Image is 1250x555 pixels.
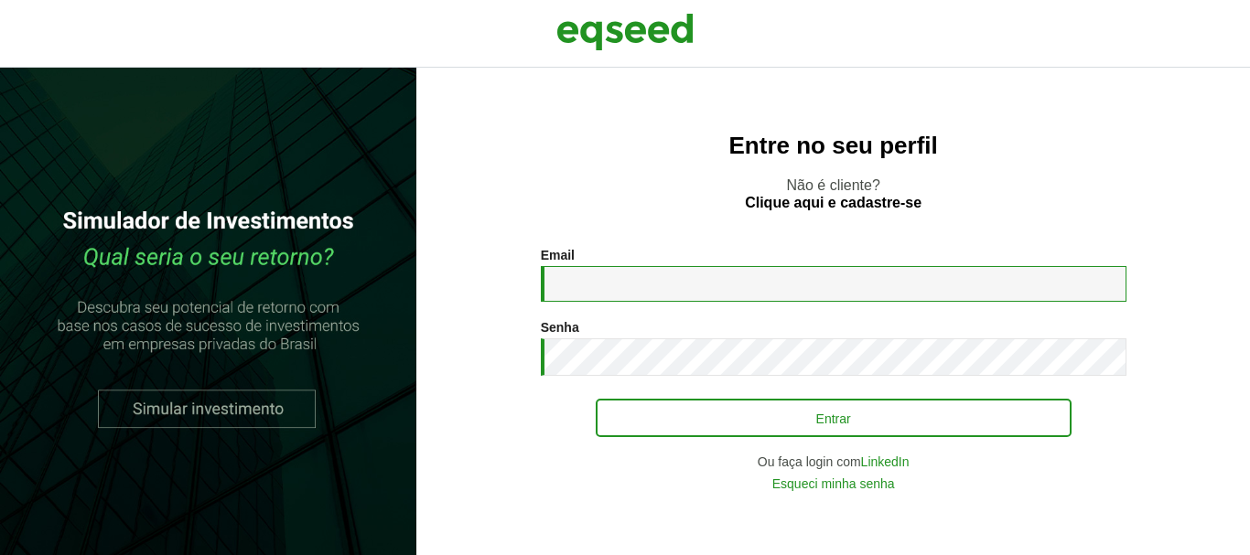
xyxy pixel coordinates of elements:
label: Email [541,249,575,261]
label: Senha [541,321,579,334]
h2: Entre no seu perfil [453,133,1213,159]
div: Ou faça login com [541,455,1126,468]
p: Não é cliente? [453,176,1213,211]
a: LinkedIn [861,455,910,468]
a: Esqueci minha senha [772,477,895,490]
img: EqSeed Logo [556,9,694,55]
button: Entrar [596,399,1072,437]
a: Clique aqui e cadastre-se [745,196,921,210]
